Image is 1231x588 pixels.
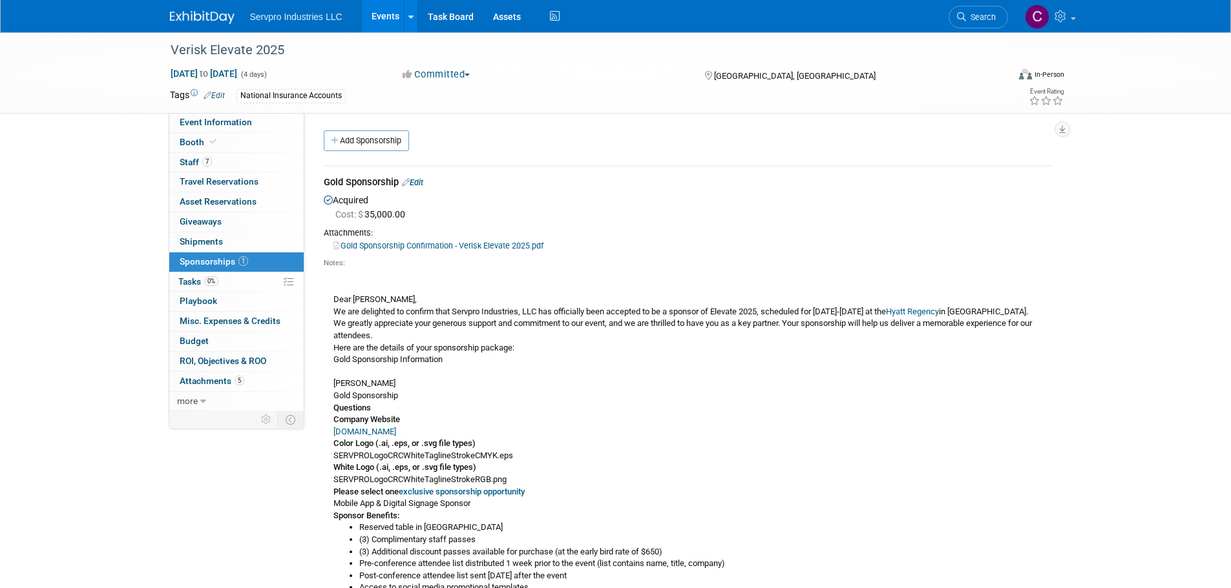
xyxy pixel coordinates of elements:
a: Booth [169,133,304,152]
a: ROI, Objectives & ROO [169,352,304,371]
span: [DATE] [DATE] [170,68,238,79]
li: (3) Complimentary staff passes [359,534,1052,546]
img: ExhibitDay [170,11,235,24]
a: [DOMAIN_NAME] [333,427,396,436]
span: to [198,68,210,79]
span: Sponsorships [180,256,248,267]
span: Staff [180,157,212,167]
span: Asset Reservations [180,196,257,207]
span: Booth [180,137,219,147]
a: exclusive sponsorship opportunity [399,487,525,496]
span: Servpro Industries LLC [250,12,342,22]
img: Format-Inperson.png [1019,69,1032,79]
span: Playbook [180,296,217,306]
b: Sponsor Benefits: [333,511,399,520]
span: 0% [204,276,218,286]
div: Verisk Elevate 2025 [166,39,989,62]
a: Asset Reservations [169,192,304,212]
a: Tasks0% [169,272,304,292]
span: Misc. Expenses & Credits [180,316,280,326]
span: Budget [180,336,209,346]
a: Sponsorships1 [169,252,304,272]
div: National Insurance Accounts [237,89,346,103]
span: 35,000.00 [335,209,410,219]
span: Giveaways [180,216,222,227]
b: Company Website [333,414,400,424]
span: 1 [238,256,248,266]
div: Event Rating [1029,88,1064,95]
div: Notes: [324,258,1052,269]
span: 7 [202,157,212,167]
span: more [177,396,198,406]
a: Hyatt Regency [886,307,939,316]
span: (4 days) [240,70,267,79]
a: Add Sponsorship [324,130,409,151]
img: Chris Chassagneux [1025,5,1049,29]
div: Event Format [932,67,1065,86]
span: Cost: $ [335,209,364,219]
span: Shipments [180,236,223,247]
span: Event Information [180,117,252,127]
b: Please select one [333,487,525,496]
td: Toggle Event Tabs [277,411,304,428]
a: Shipments [169,232,304,252]
a: Travel Reservations [169,172,304,192]
span: [GEOGRAPHIC_DATA], [GEOGRAPHIC_DATA] [714,71,876,81]
td: Tags [170,88,225,103]
b: Color Logo (. [333,438,381,448]
div: Attachments: [324,227,1052,239]
li: (3) Additional discount passes available for purchase (at the early bird rate of $650) [359,546,1052,558]
a: Edit [402,177,423,187]
span: Tasks [178,276,218,287]
b: Questions [333,403,371,412]
span: ROI, Objectives & ROO [180,356,266,366]
b: ai, .eps, or .svg file types) [382,462,476,472]
a: Attachments5 [169,372,304,391]
span: Travel Reservations [180,176,258,187]
li: Pre-conference attendee list distributed 1 week prior to the event (list contains name, title, co... [359,558,1052,570]
a: Edit [204,91,225,100]
button: Committed [398,68,475,81]
b: ai, .eps, or .svg file types) [381,438,476,448]
span: Search [966,12,996,22]
b: White Logo (. [333,462,382,472]
li: Reserved table in [GEOGRAPHIC_DATA] [359,522,1052,534]
div: Gold Sponsorship [324,176,1052,192]
div: In-Person [1034,70,1064,79]
a: Search [949,6,1008,28]
li: Post-conference attendee list sent [DATE] after the event [359,570,1052,582]
span: Attachments [180,376,244,386]
a: Playbook [169,292,304,311]
a: Gold Sponsorship Confirmation - Verisk Elevate 2025.pdf [333,241,543,250]
span: 5 [235,376,244,385]
a: Misc. Expenses & Credits [169,312,304,331]
a: Event Information [169,113,304,132]
a: more [169,392,304,411]
a: Budget [169,332,304,351]
i: Booth reservation complete [210,138,216,145]
a: Giveaways [169,212,304,232]
td: Personalize Event Tab Strip [255,411,278,428]
a: Staff7 [169,153,304,172]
